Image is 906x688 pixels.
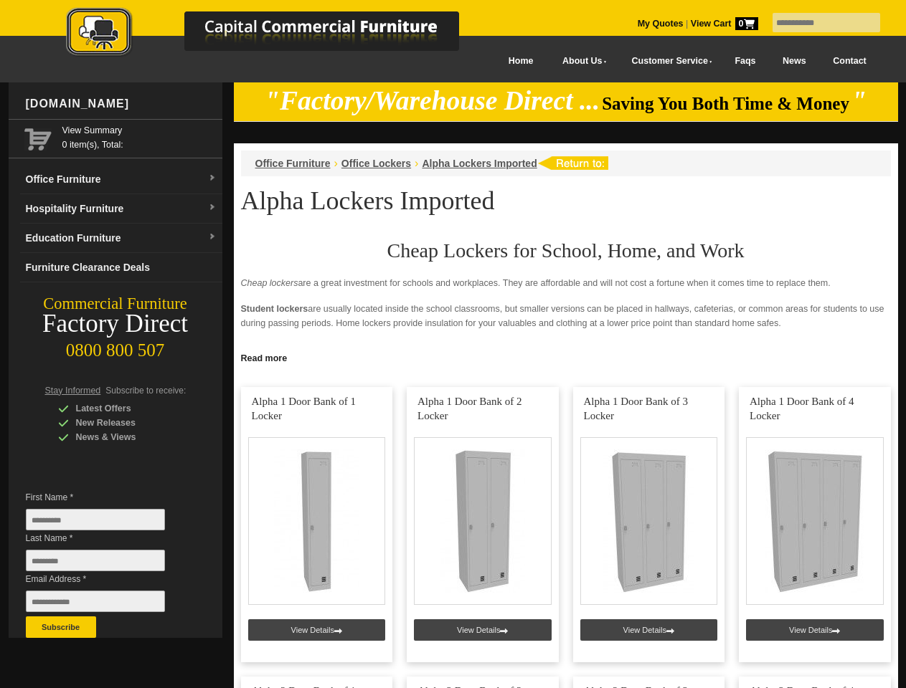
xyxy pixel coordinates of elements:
[341,158,411,169] a: Office Lockers
[26,490,187,505] span: First Name *
[20,253,222,282] a: Furniture Clearance Deals
[537,156,608,170] img: return to
[615,45,721,77] a: Customer Service
[58,430,194,444] div: News & Views
[20,224,222,253] a: Education Furnituredropdown
[851,86,867,115] em: "
[819,45,879,77] a: Contact
[20,165,222,194] a: Office Furnituredropdown
[26,509,165,530] input: First Name *
[241,278,298,288] em: Cheap lockers
[9,294,222,314] div: Commercial Furniture
[27,7,529,59] img: Capital Commercial Furniture Logo
[26,531,187,545] span: Last Name *
[26,572,187,586] span: Email Address *
[208,233,217,242] img: dropdown
[45,386,101,396] span: Stay Informed
[638,19,684,29] a: My Quotes
[26,616,96,638] button: Subscribe
[20,194,222,224] a: Hospitality Furnituredropdown
[241,276,891,290] p: are a great investment for schools and workplaces. They are affordable and will not cost a fortun...
[9,333,222,360] div: 0800 800 507
[105,386,186,396] span: Subscribe to receive:
[241,302,891,330] p: are usually located inside the school classrooms, but smaller versions can be placed in hallways,...
[58,416,194,430] div: New Releases
[26,591,165,612] input: Email Address *
[9,314,222,334] div: Factory Direct
[27,7,529,64] a: Capital Commercial Furniture Logo
[265,86,600,115] em: "Factory/Warehouse Direct ...
[422,158,537,169] a: Alpha Lockers Imported
[691,19,758,29] strong: View Cart
[241,342,891,371] p: provide a sense of security for the employees. Since no one can enter or touch the locker, it red...
[62,123,217,138] a: View Summary
[58,401,194,416] div: Latest Offers
[334,156,338,171] li: ›
[26,550,165,571] input: Last Name *
[208,174,217,183] img: dropdown
[547,45,615,77] a: About Us
[602,94,849,113] span: Saving You Both Time & Money
[735,17,758,30] span: 0
[722,45,770,77] a: Faqs
[208,204,217,212] img: dropdown
[241,240,891,262] h2: Cheap Lockers for School, Home, and Work
[688,19,758,29] a: View Cart0
[415,156,418,171] li: ›
[241,304,308,314] strong: Student lockers
[255,158,331,169] a: Office Furniture
[234,348,898,365] a: Click to read more
[62,123,217,150] span: 0 item(s), Total:
[20,82,222,125] div: [DOMAIN_NAME]
[241,187,891,214] h1: Alpha Lockers Imported
[769,45,819,77] a: News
